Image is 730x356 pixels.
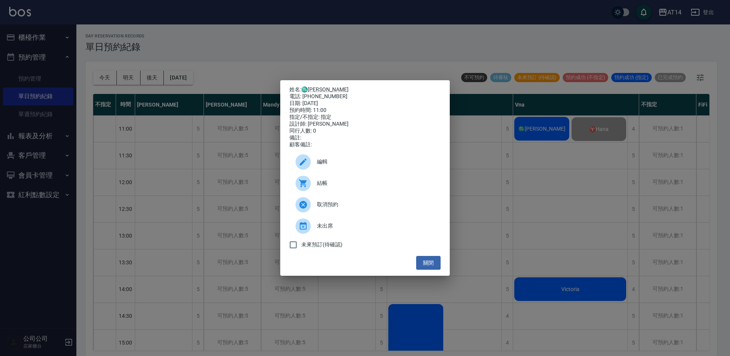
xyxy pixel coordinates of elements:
div: 編輯 [289,151,441,173]
div: 取消預約 [289,194,441,215]
div: 預約時間: 11:00 [289,107,441,114]
div: 顧客備註: [289,141,441,148]
div: 日期: [DATE] [289,100,441,107]
div: 未出席 [289,215,441,237]
button: 關閉 [416,256,441,270]
span: 結帳 [317,179,434,187]
div: 備註: [289,134,441,141]
p: 姓名: [289,86,441,93]
a: ♏[PERSON_NAME] [301,86,349,92]
div: 指定/不指定: 指定 [289,114,441,121]
div: 電話: [PHONE_NUMBER] [289,93,441,100]
span: 編輯 [317,158,434,166]
span: 未來預訂(待確認) [301,241,342,249]
div: 設計師: [PERSON_NAME] [289,121,441,128]
a: 結帳 [289,173,441,194]
span: 未出席 [317,222,434,230]
div: 同行人數: 0 [289,128,441,134]
span: 取消預約 [317,201,434,209]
